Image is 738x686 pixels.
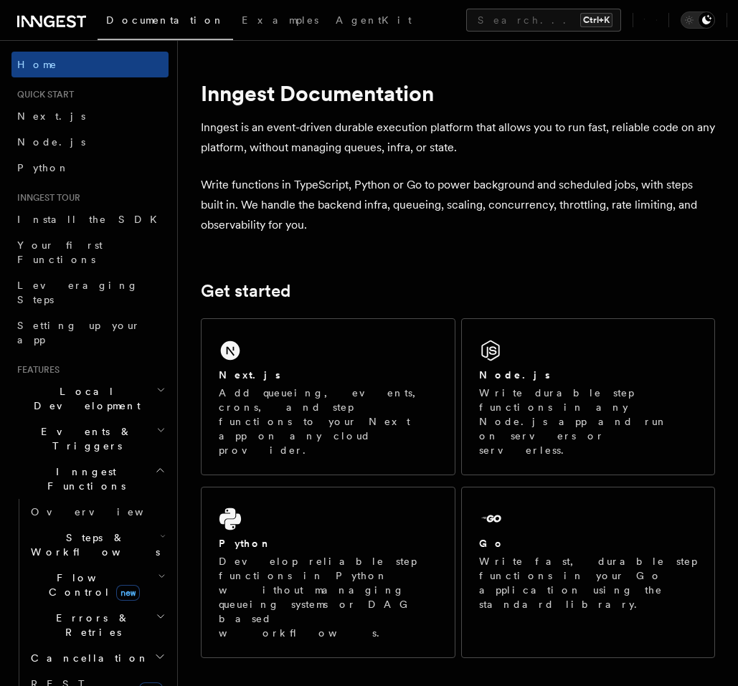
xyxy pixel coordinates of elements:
[25,571,158,599] span: Flow Control
[219,554,437,640] p: Develop reliable step functions in Python without managing queueing systems or DAG based workflows.
[25,645,169,671] button: Cancellation
[201,281,290,301] a: Get started
[479,554,698,611] p: Write fast, durable step functions in your Go application using the standard library.
[219,536,272,551] h2: Python
[11,459,169,499] button: Inngest Functions
[98,4,233,40] a: Documentation
[17,320,141,346] span: Setting up your app
[219,386,437,457] p: Add queueing, events, crons, and step functions to your Next app on any cloud provider.
[25,525,169,565] button: Steps & Workflows
[25,611,156,639] span: Errors & Retries
[201,318,455,475] a: Next.jsAdd queueing, events, crons, and step functions to your Next app on any cloud provider.
[580,13,612,27] kbd: Ctrl+K
[25,499,169,525] a: Overview
[681,11,715,29] button: Toggle dark mode
[242,14,318,26] span: Examples
[219,368,280,382] h2: Next.js
[461,318,716,475] a: Node.jsWrite durable step functions in any Node.js app and run on servers or serverless.
[479,386,698,457] p: Write durable step functions in any Node.js app and run on servers or serverless.
[336,14,412,26] span: AgentKit
[11,89,74,100] span: Quick start
[11,155,169,181] a: Python
[11,424,156,453] span: Events & Triggers
[233,4,327,39] a: Examples
[11,232,169,272] a: Your first Functions
[11,52,169,77] a: Home
[17,136,85,148] span: Node.js
[11,192,80,204] span: Inngest tour
[17,162,70,173] span: Python
[11,129,169,155] a: Node.js
[327,4,420,39] a: AgentKit
[11,206,169,232] a: Install the SDK
[31,506,179,518] span: Overview
[116,585,140,601] span: new
[25,605,169,645] button: Errors & Retries
[11,313,169,353] a: Setting up your app
[479,368,550,382] h2: Node.js
[201,118,715,158] p: Inngest is an event-driven durable execution platform that allows you to run fast, reliable code ...
[11,364,60,376] span: Features
[201,80,715,106] h1: Inngest Documentation
[17,239,103,265] span: Your first Functions
[11,103,169,129] a: Next.js
[11,419,169,459] button: Events & Triggers
[17,280,138,305] span: Leveraging Steps
[466,9,621,32] button: Search...Ctrl+K
[25,651,149,665] span: Cancellation
[17,214,166,225] span: Install the SDK
[106,14,224,26] span: Documentation
[11,272,169,313] a: Leveraging Steps
[11,465,155,493] span: Inngest Functions
[17,110,85,122] span: Next.js
[25,565,169,605] button: Flow Controlnew
[201,175,715,235] p: Write functions in TypeScript, Python or Go to power background and scheduled jobs, with steps bu...
[461,487,716,658] a: GoWrite fast, durable step functions in your Go application using the standard library.
[17,57,57,72] span: Home
[11,384,156,413] span: Local Development
[25,530,160,559] span: Steps & Workflows
[479,536,505,551] h2: Go
[11,378,169,419] button: Local Development
[201,487,455,658] a: PythonDevelop reliable step functions in Python without managing queueing systems or DAG based wo...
